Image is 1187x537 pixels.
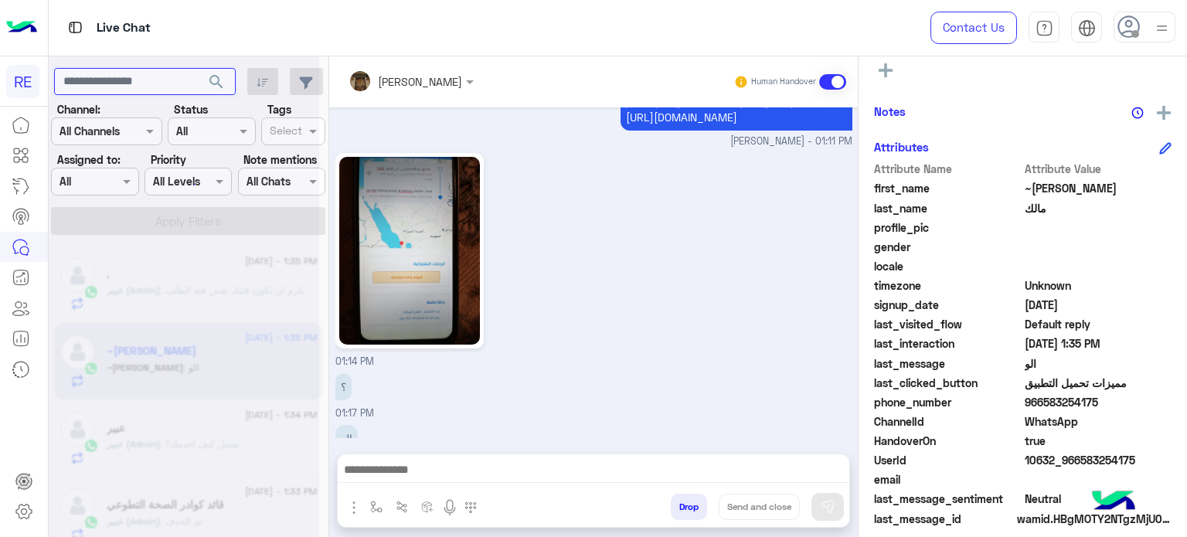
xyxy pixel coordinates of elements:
[874,375,1022,391] span: last_clicked_button
[335,373,352,400] p: 17/8/2025, 1:17 PM
[1025,452,1172,468] span: 10632_966583254175
[364,494,389,519] button: select flow
[874,219,1022,236] span: profile_pic
[1025,471,1172,488] span: null
[1025,491,1172,507] span: 0
[389,494,415,519] button: Trigger scenario
[1131,107,1144,119] img: notes
[719,494,800,520] button: Send and close
[170,171,197,198] div: loading...
[874,355,1022,372] span: last_message
[671,494,707,520] button: Drop
[1025,316,1172,332] span: Default reply
[1025,394,1172,410] span: 966583254175
[6,12,37,44] img: Logo
[1025,375,1172,391] span: مميزات تحميل التطبيق
[1025,180,1172,196] span: ~يوسف
[874,104,906,118] h6: Notes
[440,498,459,517] img: send voice note
[415,494,440,519] button: create order
[339,157,480,345] img: 2485032811874872.jpg
[1036,19,1053,37] img: tab
[421,501,434,513] img: create order
[66,18,85,37] img: tab
[820,499,835,515] img: send message
[874,335,1022,352] span: last_interaction
[1025,277,1172,294] span: Unknown
[1078,19,1096,37] img: tab
[874,277,1022,294] span: timezone
[874,297,1022,313] span: signup_date
[97,18,151,39] p: Live Chat
[335,407,374,419] span: 01:17 PM
[874,258,1022,274] span: locale
[1025,239,1172,255] span: null
[874,200,1022,216] span: last_name
[874,180,1022,196] span: first_name
[335,425,358,452] p: 17/8/2025, 1:35 PM
[1025,161,1172,177] span: Attribute Value
[874,511,1014,527] span: last_message_id
[930,12,1017,44] a: Contact Us
[874,413,1022,430] span: ChannelId
[1087,475,1141,529] img: hulul-logo.png
[267,122,302,142] div: Select
[874,491,1022,507] span: last_message_sentiment
[874,452,1022,468] span: UserId
[370,501,383,513] img: select flow
[335,355,374,367] span: 01:14 PM
[874,161,1022,177] span: Attribute Name
[874,316,1022,332] span: last_visited_flow
[6,65,39,98] div: RE
[1025,297,1172,313] span: 2025-08-12T14:31:58.665Z
[1025,200,1172,216] span: مالك
[874,433,1022,449] span: HandoverOn
[874,239,1022,255] span: gender
[1029,12,1059,44] a: tab
[874,471,1022,488] span: email
[1157,106,1171,120] img: add
[1025,433,1172,449] span: true
[345,498,363,517] img: send attachment
[874,140,929,154] h6: Attributes
[751,76,816,88] small: Human Handover
[464,501,477,514] img: make a call
[874,394,1022,410] span: phone_number
[730,134,852,149] span: [PERSON_NAME] - 01:11 PM
[1017,511,1172,527] span: wamid.HBgMOTY2NTgzMjU0MTc1FQIAEhggMDNBNTUwNjkxOEEwMkY1OEMyNUVEQTA2MTJBMTAxNTYA
[1025,413,1172,430] span: 2
[396,501,408,513] img: Trigger scenario
[1152,19,1172,38] img: profile
[1025,335,1172,352] span: 2025-08-17T10:35:34.961Z
[1025,355,1172,372] span: الو
[1025,258,1172,274] span: null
